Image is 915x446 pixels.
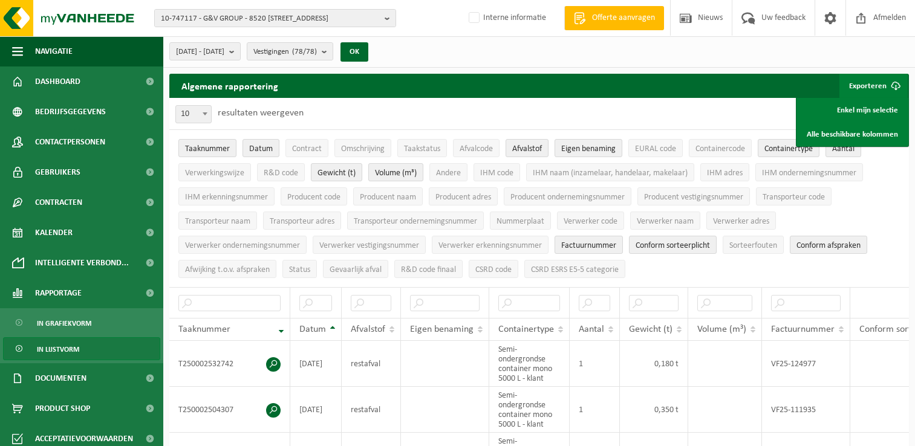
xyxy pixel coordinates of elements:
[637,187,750,205] button: Producent vestigingsnummerProducent vestigingsnummer: Activate to sort
[620,341,688,387] td: 0,180 t
[506,139,549,157] button: AfvalstofAfvalstof: Activate to sort
[175,105,212,123] span: 10
[185,241,300,250] span: Verwerker ondernemingsnummer
[35,393,90,424] span: Product Shop
[475,265,512,274] span: CSRD code
[763,193,825,202] span: Transporteur code
[510,193,625,202] span: Producent ondernemingsnummer
[299,325,326,334] span: Datum
[474,163,520,181] button: IHM codeIHM code: Activate to sort
[832,144,855,154] span: Aantal
[35,248,129,278] span: Intelligente verbond...
[360,193,416,202] span: Producent naam
[460,144,493,154] span: Afvalcode
[342,341,401,387] td: restafval
[453,139,500,157] button: AfvalcodeAfvalcode: Activate to sort
[630,212,700,230] button: Verwerker naamVerwerker naam: Activate to sort
[35,127,105,157] span: Contactpersonen
[644,193,743,202] span: Producent vestigingsnummer
[169,387,290,433] td: T250002504307
[524,260,625,278] button: CSRD ESRS E5-5 categorieCSRD ESRS E5-5 categorie: Activate to sort
[755,163,863,181] button: IHM ondernemingsnummerIHM ondernemingsnummer: Activate to sort
[570,341,620,387] td: 1
[466,9,546,27] label: Interne informatie
[796,241,861,250] span: Conform afspraken
[436,169,461,178] span: Andere
[253,43,317,61] span: Vestigingen
[713,217,769,226] span: Verwerker adres
[764,144,813,154] span: Containertype
[579,325,604,334] span: Aantal
[697,325,746,334] span: Volume (m³)
[839,74,908,98] button: Exporteren
[169,341,290,387] td: T250002532742
[35,278,82,308] span: Rapportage
[290,387,342,433] td: [DATE]
[35,218,73,248] span: Kalender
[292,48,317,56] count: (78/78)
[533,169,688,178] span: IHM naam (inzamelaar, handelaar, makelaar)
[281,187,347,205] button: Producent codeProducent code: Activate to sort
[404,144,440,154] span: Taakstatus
[435,193,491,202] span: Producent adres
[35,187,82,218] span: Contracten
[637,217,694,226] span: Verwerker naam
[762,169,856,178] span: IHM ondernemingsnummer
[35,157,80,187] span: Gebruikers
[154,9,396,27] button: 10-747117 - G&V GROUP - 8520 [STREET_ADDRESS]
[35,97,106,127] span: Bedrijfsgegevens
[429,187,498,205] button: Producent adresProducent adres: Activate to sort
[589,12,658,24] span: Offerte aanvragen
[756,187,832,205] button: Transporteur codeTransporteur code: Activate to sort
[247,42,333,60] button: Vestigingen(78/78)
[707,169,743,178] span: IHM adres
[397,139,447,157] button: TaakstatusTaakstatus: Activate to sort
[689,139,752,157] button: ContainercodeContainercode: Activate to sort
[429,163,467,181] button: AndereAndere: Activate to sort
[723,236,784,254] button: SorteerfoutenSorteerfouten: Activate to sort
[401,265,456,274] span: R&D code finaal
[394,260,463,278] button: R&D code finaalR&amp;D code finaal: Activate to sort
[531,265,619,274] span: CSRD ESRS E5-5 categorie
[292,144,322,154] span: Contract
[469,260,518,278] button: CSRD codeCSRD code: Activate to sort
[629,236,717,254] button: Conform sorteerplicht : Activate to sort
[3,337,160,360] a: In lijstvorm
[526,163,694,181] button: IHM naam (inzamelaar, handelaar, makelaar)IHM naam (inzamelaar, handelaar, makelaar): Activate to...
[263,212,341,230] button: Transporteur adresTransporteur adres: Activate to sort
[330,265,382,274] span: Gevaarlijk afval
[410,325,474,334] span: Eigen benaming
[489,387,570,433] td: Semi-ondergrondse container mono 5000 L - klant
[706,212,776,230] button: Verwerker adresVerwerker adres: Activate to sort
[334,139,391,157] button: OmschrijvingOmschrijving: Activate to sort
[37,338,79,361] span: In lijstvorm
[561,241,616,250] span: Factuurnummer
[375,169,417,178] span: Volume (m³)
[178,212,257,230] button: Transporteur naamTransporteur naam: Activate to sort
[243,139,279,157] button: DatumDatum: Activate to sort
[178,260,276,278] button: Afwijking t.o.v. afsprakenAfwijking t.o.v. afspraken: Activate to sort
[249,144,273,154] span: Datum
[178,236,307,254] button: Verwerker ondernemingsnummerVerwerker ondernemingsnummer: Activate to sort
[700,163,749,181] button: IHM adresIHM adres: Activate to sort
[3,311,160,334] a: In grafiekvorm
[282,260,317,278] button: StatusStatus: Activate to sort
[340,42,368,62] button: OK
[368,163,423,181] button: Volume (m³)Volume (m³): Activate to sort
[354,217,477,226] span: Transporteur ondernemingsnummer
[636,241,710,250] span: Conform sorteerplicht
[185,169,244,178] span: Verwerkingswijze
[176,43,224,61] span: [DATE] - [DATE]
[178,163,251,181] button: VerwerkingswijzeVerwerkingswijze: Activate to sort
[635,144,676,154] span: EURAL code
[790,236,867,254] button: Conform afspraken : Activate to sort
[555,236,623,254] button: FactuurnummerFactuurnummer: Activate to sort
[798,98,907,122] a: Enkel mijn selectie
[37,312,91,335] span: In grafiekvorm
[758,139,819,157] button: ContainertypeContainertype: Activate to sort
[762,341,850,387] td: VF25-124977
[498,325,554,334] span: Containertype
[347,212,484,230] button: Transporteur ondernemingsnummerTransporteur ondernemingsnummer : Activate to sort
[169,74,290,98] h2: Algemene rapportering
[561,144,616,154] span: Eigen benaming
